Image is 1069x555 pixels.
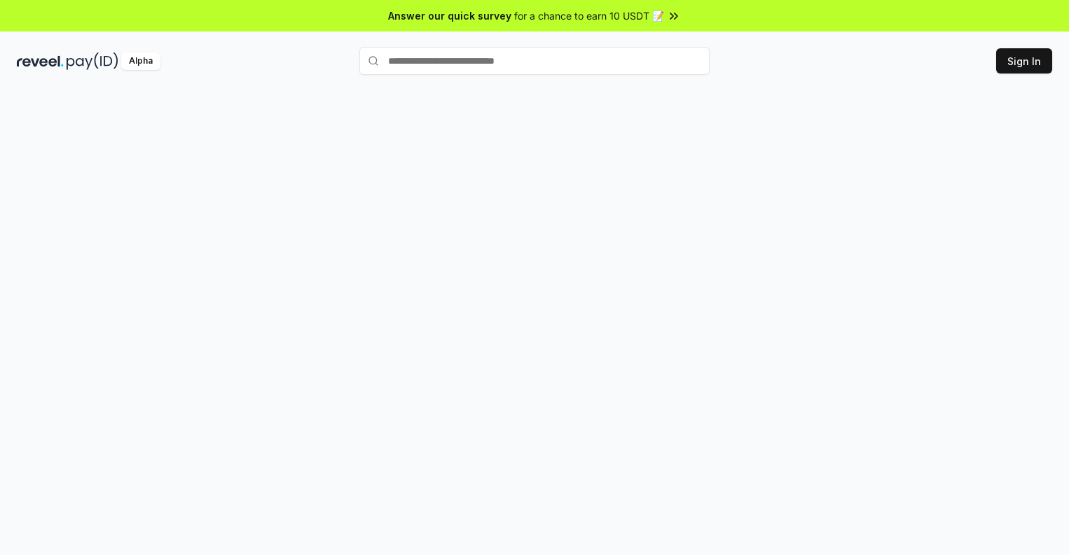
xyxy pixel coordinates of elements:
[121,52,160,70] div: Alpha
[388,8,511,23] span: Answer our quick survey
[17,52,64,70] img: reveel_dark
[514,8,664,23] span: for a chance to earn 10 USDT 📝
[67,52,118,70] img: pay_id
[996,48,1052,73] button: Sign In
